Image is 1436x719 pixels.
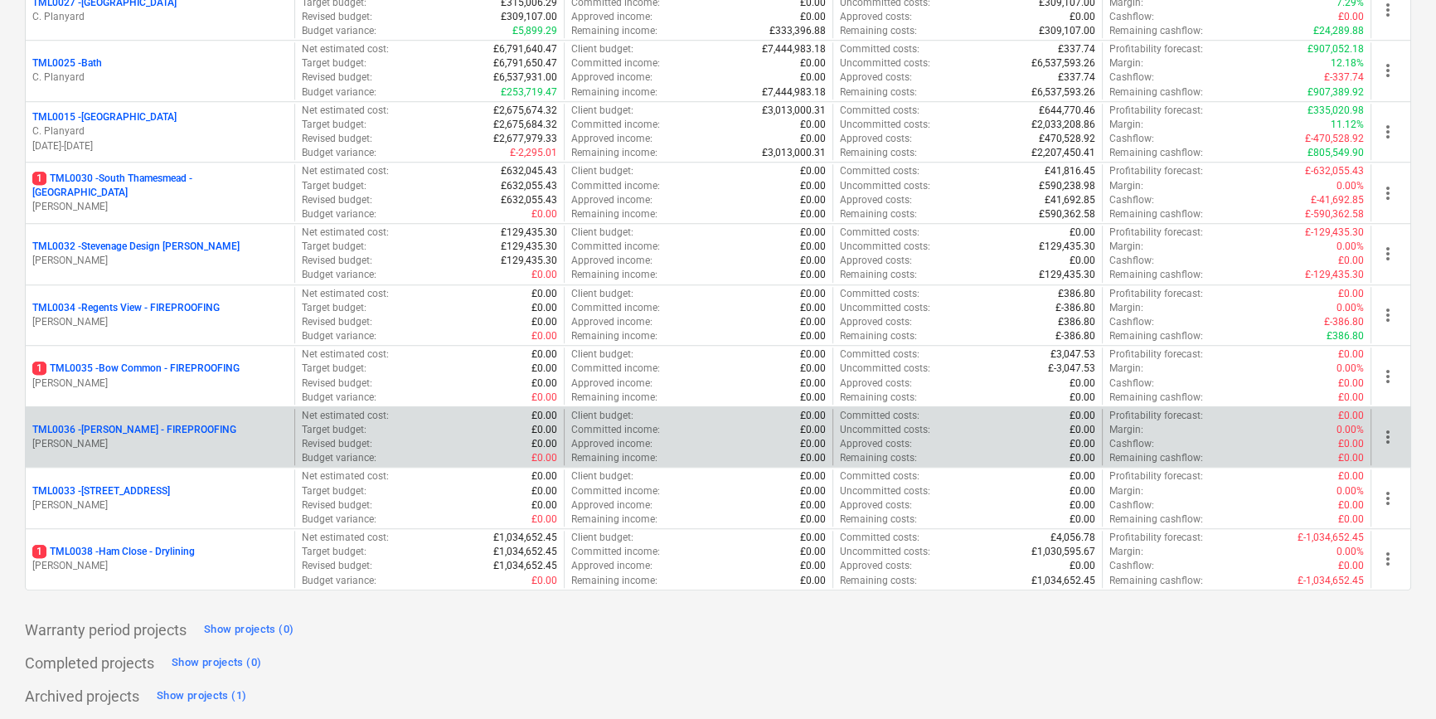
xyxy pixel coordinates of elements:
[1305,132,1364,146] p: £-470,528.92
[1055,329,1095,343] p: £-386.80
[840,132,912,146] p: Approved costs :
[32,484,170,498] p: TML0033 - [STREET_ADDRESS]
[501,240,557,254] p: £129,435.30
[800,287,826,301] p: £0.00
[302,56,366,70] p: Target budget :
[840,42,919,56] p: Committed costs :
[302,451,376,465] p: Budget variance :
[1353,639,1436,719] iframe: Chat Widget
[1109,70,1154,85] p: Cashflow :
[32,559,288,573] p: [PERSON_NAME]
[531,423,557,437] p: £0.00
[571,104,633,118] p: Client budget :
[571,70,653,85] p: Approved income :
[1045,193,1095,207] p: £41,692.85
[1109,240,1143,254] p: Margin :
[1031,85,1095,100] p: £6,537,593.26
[840,362,930,376] p: Uncommitted costs :
[1378,183,1398,203] span: more_vert
[32,545,46,558] span: 1
[1058,42,1095,56] p: £337.74
[800,56,826,70] p: £0.00
[1031,56,1095,70] p: £6,537,593.26
[1039,24,1095,38] p: £309,107.00
[571,10,653,24] p: Approved income :
[1313,24,1364,38] p: £24,289.88
[800,377,826,391] p: £0.00
[1307,146,1364,160] p: £805,549.90
[531,469,557,483] p: £0.00
[800,207,826,221] p: £0.00
[1058,315,1095,329] p: £386.80
[1070,10,1095,24] p: £0.00
[1338,377,1364,391] p: £0.00
[571,240,660,254] p: Committed income :
[32,377,288,391] p: [PERSON_NAME]
[571,254,653,268] p: Approved income :
[1050,347,1095,362] p: £3,047.53
[32,56,288,85] div: TML0025 -BathC. Planyard
[571,362,660,376] p: Committed income :
[510,146,557,160] p: £-2,295.01
[32,362,288,390] div: 1TML0035 -Bow Common - FIREPROOFING[PERSON_NAME]
[840,301,930,315] p: Uncommitted costs :
[32,484,288,513] div: TML0033 -[STREET_ADDRESS][PERSON_NAME]
[571,423,660,437] p: Committed income :
[302,179,366,193] p: Target budget :
[1378,367,1398,386] span: more_vert
[1338,347,1364,362] p: £0.00
[302,70,372,85] p: Revised budget :
[571,329,657,343] p: Remaining income :
[1338,287,1364,301] p: £0.00
[302,315,372,329] p: Revised budget :
[800,409,826,423] p: £0.00
[501,10,557,24] p: £309,107.00
[302,347,389,362] p: Net estimated cost :
[800,132,826,146] p: £0.00
[302,254,372,268] p: Revised budget :
[762,85,826,100] p: £7,444,983.18
[1109,10,1154,24] p: Cashflow :
[157,687,246,706] div: Show projects (1)
[1338,10,1364,24] p: £0.00
[840,85,917,100] p: Remaining costs :
[571,132,653,146] p: Approved income :
[1331,56,1364,70] p: 12.18%
[302,437,372,451] p: Revised budget :
[1311,193,1364,207] p: £-41,692.85
[32,70,288,85] p: C. Planyard
[1337,240,1364,254] p: 0.00%
[840,164,919,178] p: Committed costs :
[571,409,633,423] p: Client budget :
[800,362,826,376] p: £0.00
[840,423,930,437] p: Uncommitted costs :
[302,226,389,240] p: Net estimated cost :
[1055,301,1095,315] p: £-386.80
[1109,423,1143,437] p: Margin :
[501,254,557,268] p: £129,435.30
[1109,164,1203,178] p: Profitability forecast :
[302,329,376,343] p: Budget variance :
[1109,377,1154,391] p: Cashflow :
[1305,207,1364,221] p: £-590,362.58
[800,451,826,465] p: £0.00
[571,24,657,38] p: Remaining income :
[302,193,372,207] p: Revised budget :
[1070,391,1095,405] p: £0.00
[571,146,657,160] p: Remaining income :
[1337,301,1364,315] p: 0.00%
[167,650,265,677] button: Show projects (0)
[571,207,657,221] p: Remaining income :
[840,207,917,221] p: Remaining costs :
[1109,287,1203,301] p: Profitability forecast :
[1378,244,1398,264] span: more_vert
[302,207,376,221] p: Budget variance :
[32,362,46,375] span: 1
[32,110,177,124] p: TML0015 - [GEOGRAPHIC_DATA]
[800,70,826,85] p: £0.00
[762,146,826,160] p: £3,013,000.31
[840,146,917,160] p: Remaining costs :
[1337,362,1364,376] p: 0.00%
[1305,226,1364,240] p: £-129,435.30
[1109,347,1203,362] p: Profitability forecast :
